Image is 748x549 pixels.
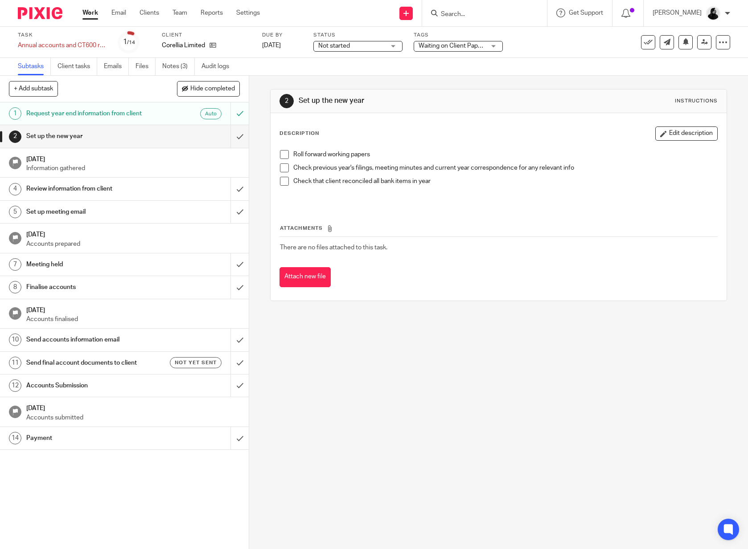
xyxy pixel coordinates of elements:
h1: Set up the new year [26,130,156,143]
label: Tags [414,32,503,39]
div: 8 [9,281,21,293]
h1: Accounts Submission [26,379,156,392]
h1: Meeting held [26,258,156,271]
p: Description [279,130,319,137]
button: Edit description [655,126,718,141]
h1: Finalise accounts [26,281,156,294]
h1: Payment [26,431,156,445]
div: 4 [9,183,21,195]
h1: [DATE] [26,153,240,164]
div: Annual accounts and CT600 return [18,41,107,50]
a: Work [82,8,98,17]
div: 14 [9,432,21,444]
p: Accounts submitted [26,413,240,422]
a: Team [173,8,187,17]
div: 2 [9,130,21,143]
p: Information gathered [26,164,240,173]
a: Emails [104,58,129,75]
a: Email [111,8,126,17]
h1: Set up meeting email [26,205,156,219]
h1: Send accounts information email [26,333,156,346]
label: Client [162,32,251,39]
button: Hide completed [177,81,240,96]
a: Clients [140,8,159,17]
span: [DATE] [262,42,281,49]
div: 1 [123,37,135,47]
img: PHOTO-2023-03-20-11-06-28%203.jpg [706,6,720,20]
input: Search [440,11,520,19]
button: + Add subtask [9,81,58,96]
div: 11 [9,357,21,369]
a: Reports [201,8,223,17]
a: Audit logs [201,58,236,75]
h1: [DATE] [26,304,240,315]
p: [PERSON_NAME] [653,8,702,17]
h1: [DATE] [26,402,240,413]
div: 12 [9,379,21,392]
span: Attachments [280,226,323,231]
span: Hide completed [190,85,235,93]
h1: Review information from client [26,182,156,195]
h1: Request year end information from client [26,107,156,120]
div: 2 [279,94,294,108]
div: 5 [9,206,21,218]
span: Not started [318,43,350,49]
p: Corellia Limited [162,41,205,50]
label: Due by [262,32,302,39]
p: Check previous year's filings, meeting minutes and current year correspondence for any relevant info [293,163,717,172]
div: 1 [9,107,21,120]
span: Not yet sent [175,359,217,366]
p: Roll forward working papers [293,150,717,159]
img: Pixie [18,7,62,19]
h1: Send final account documents to client [26,356,156,370]
div: Auto [200,108,222,119]
div: 7 [9,258,21,271]
a: Client tasks [58,58,97,75]
a: Subtasks [18,58,51,75]
p: Accounts prepared [26,240,240,248]
div: 10 [9,333,21,346]
a: Notes (3) [162,58,195,75]
button: Attach new file [279,267,331,287]
a: Settings [236,8,260,17]
h1: Set up the new year [299,96,518,106]
h1: [DATE] [26,228,240,239]
label: Task [18,32,107,39]
span: Waiting on Client Paperwork [419,43,497,49]
p: Check that client reconciled all bank items in year [293,177,717,186]
p: Accounts finalised [26,315,240,324]
label: Status [313,32,403,39]
div: Instructions [675,98,718,105]
a: Files [136,58,156,75]
span: There are no files attached to this task. [280,244,387,251]
span: Get Support [569,10,603,16]
small: /14 [127,40,135,45]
